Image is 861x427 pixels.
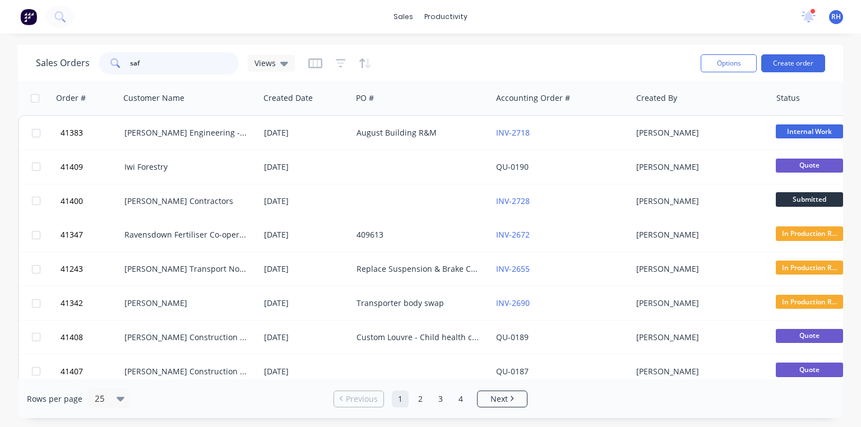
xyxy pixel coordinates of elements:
[264,298,348,309] div: [DATE]
[57,286,124,320] button: 41342
[124,196,249,207] div: [PERSON_NAME] Contractors
[124,229,249,240] div: Ravensdown Fertiliser Co-operative
[264,229,348,240] div: [DATE]
[357,298,481,309] div: Transporter body swap
[57,116,124,150] button: 41383
[61,196,83,207] span: 41400
[334,393,383,405] a: Previous page
[496,332,529,342] a: QU-0189
[761,54,825,72] button: Create order
[412,391,429,407] a: Page 2
[392,391,409,407] a: Page 1 is your current page
[263,92,313,104] div: Created Date
[20,8,37,25] img: Factory
[357,332,481,343] div: Custom Louvre - Child health centre
[124,366,249,377] div: [PERSON_NAME] Construction Ltd
[123,92,184,104] div: Customer Name
[478,393,527,405] a: Next page
[130,52,239,75] input: Search...
[496,196,530,206] a: INV-2728
[61,127,83,138] span: 41383
[27,393,82,405] span: Rows per page
[388,8,419,25] div: sales
[636,127,761,138] div: [PERSON_NAME]
[636,196,761,207] div: [PERSON_NAME]
[776,363,843,377] span: Quote
[496,366,529,377] a: QU-0187
[496,161,529,172] a: QU-0190
[776,124,843,138] span: Internal Work
[61,263,83,275] span: 41243
[264,366,348,377] div: [DATE]
[57,218,124,252] button: 41347
[636,229,761,240] div: [PERSON_NAME]
[496,92,570,104] div: Accounting Order #
[124,127,249,138] div: [PERSON_NAME] Engineering - Building R M
[357,263,481,275] div: Replace Suspension & Brake Components on 2A Tank Trailer
[264,127,348,138] div: [DATE]
[264,161,348,173] div: [DATE]
[776,92,800,104] div: Status
[776,329,843,343] span: Quote
[776,295,843,309] span: In Production R...
[36,58,90,68] h1: Sales Orders
[636,332,761,343] div: [PERSON_NAME]
[701,54,757,72] button: Options
[419,8,473,25] div: productivity
[490,393,508,405] span: Next
[776,261,843,275] span: In Production R...
[432,391,449,407] a: Page 3
[636,92,677,104] div: Created By
[61,161,83,173] span: 41409
[61,366,83,377] span: 41407
[496,263,530,274] a: INV-2655
[776,192,843,206] span: Submitted
[124,161,249,173] div: Iwi Forestry
[57,355,124,388] button: 41407
[329,391,532,407] ul: Pagination
[346,393,378,405] span: Previous
[357,229,481,240] div: 409613
[496,229,530,240] a: INV-2672
[264,196,348,207] div: [DATE]
[496,127,530,138] a: INV-2718
[57,150,124,184] button: 41409
[124,332,249,343] div: [PERSON_NAME] Construction Ltd
[61,229,83,240] span: 41347
[124,298,249,309] div: [PERSON_NAME]
[264,263,348,275] div: [DATE]
[264,332,348,343] div: [DATE]
[452,391,469,407] a: Page 4
[496,298,530,308] a: INV-2690
[636,263,761,275] div: [PERSON_NAME]
[636,161,761,173] div: [PERSON_NAME]
[61,298,83,309] span: 41342
[124,263,249,275] div: [PERSON_NAME] Transport Northland
[776,226,843,240] span: In Production R...
[831,12,841,22] span: RH
[57,184,124,218] button: 41400
[356,92,374,104] div: PO #
[357,127,481,138] div: August Building R&M
[57,252,124,286] button: 41243
[254,57,276,69] span: Views
[61,332,83,343] span: 41408
[56,92,86,104] div: Order #
[57,321,124,354] button: 41408
[636,366,761,377] div: [PERSON_NAME]
[776,159,843,173] span: Quote
[636,298,761,309] div: [PERSON_NAME]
